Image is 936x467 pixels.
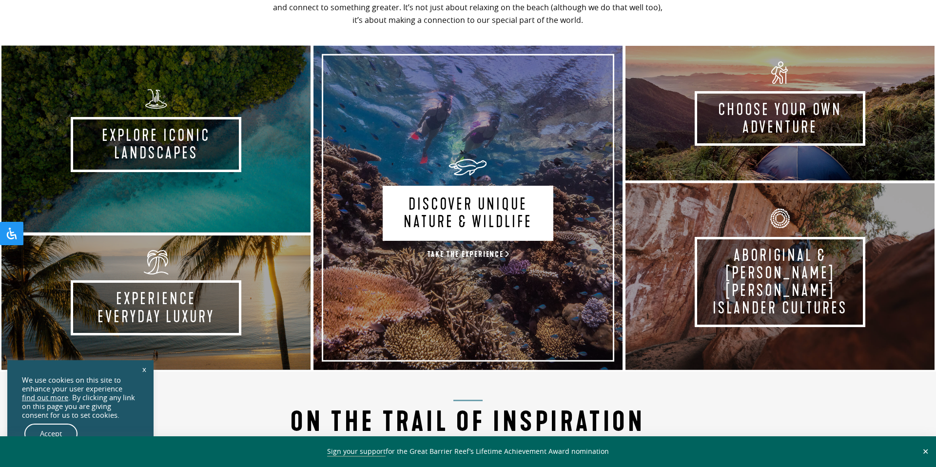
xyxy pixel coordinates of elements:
[624,182,936,371] a: Aboriginal & [PERSON_NAME] [PERSON_NAME] Islander Cultures
[312,44,624,371] a: Discover Unique Nature & Wildlife Take the experience
[6,228,18,239] svg: Open Accessibility Panel
[22,376,139,420] div: We use cookies on this site to enhance your user experience . By clicking any link on this page y...
[624,44,936,182] a: Choose your own adventure
[24,424,78,444] a: Accept
[327,447,386,457] a: Sign your support
[270,400,666,438] h2: On the Trail of Inspiration
[327,447,609,457] span: for the Great Barrier Reef’s Lifetime Achievement Award nomination
[22,393,68,402] a: find out more
[137,358,151,380] a: x
[920,447,931,456] button: Close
